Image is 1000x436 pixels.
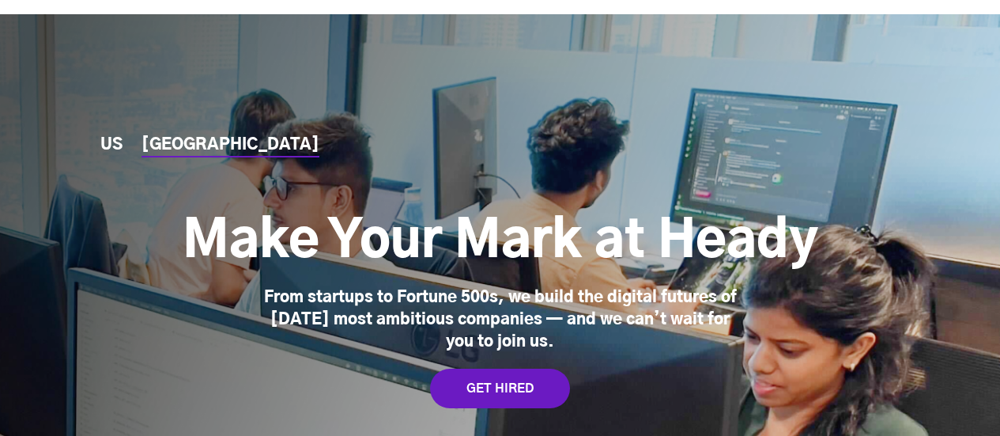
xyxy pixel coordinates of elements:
div: From startups to Fortune 500s, we build the digital futures of [DATE] most ambitious companies — ... [255,286,745,353]
h1: Make Your Mark at Heady [183,210,818,274]
a: US [100,137,123,154]
a: [GEOGRAPHIC_DATA] [142,137,319,154]
a: GET HIRED [430,369,570,408]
